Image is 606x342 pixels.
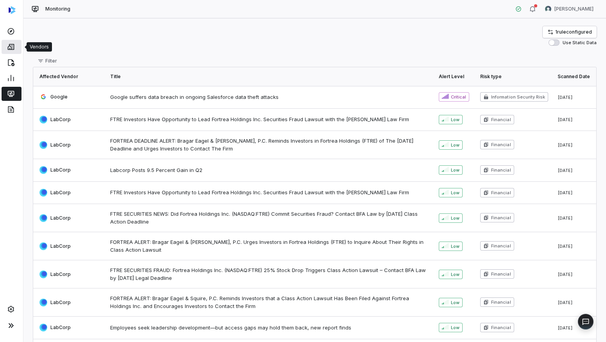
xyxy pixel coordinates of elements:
span: LabCorp [50,215,71,221]
span: [DATE] [558,300,573,305]
span: [DATE] [558,325,573,331]
div: Vendors [30,44,49,50]
button: Use Static Data [549,39,560,46]
button: Tom Jodoin avatar[PERSON_NAME] [540,3,598,15]
th: Title [105,67,434,86]
span: Financial [491,215,511,221]
span: Use Static Data [563,40,597,46]
span: Financial [491,299,511,305]
span: Google [50,94,68,100]
img: Coverbase logo [9,6,16,14]
span: [DATE] [558,117,573,122]
th: Scanned Date [553,67,596,86]
span: FTRE Investors Have Opportunity to Lead Fortrea Holdings Inc. Securities Fraud Lawsuit with the [... [110,189,430,197]
span: [PERSON_NAME] [554,6,593,12]
span: [DATE] [558,244,573,249]
span: Financial [491,271,511,277]
span: Low [451,324,459,331]
span: [DATE] [558,168,573,173]
button: Filter [33,55,62,67]
th: Risk type [476,67,553,86]
span: [DATE] [558,272,573,277]
span: Low [451,271,459,278]
span: LabCorp [50,271,71,278]
span: Critical [451,94,466,100]
span: Low [451,215,459,221]
span: FORTREA DEADLINE ALERT: Bragar Eagel & [PERSON_NAME], P.C. Reminds Investors in Fortrea Holdings ... [110,137,430,152]
span: Financial [491,116,511,123]
span: LabCorp [50,299,71,306]
span: Low [451,167,459,173]
span: [DATE] [558,190,573,195]
th: Affected Vendor [33,67,105,86]
span: Financial [491,324,511,331]
span: [DATE] [558,142,573,148]
span: Low [451,116,459,123]
img: Tom Jodoin avatar [545,6,551,12]
span: FTRE SECURITIES FRAUD: Fortrea Holdings Inc. (NASDAQ:FTRE) 25% Stock Drop Triggers Class Action L... [110,267,430,282]
th: Alert Level [434,67,476,86]
span: Financial [491,141,511,148]
span: FORTREA ALERT: Bragar Eagel & Squire, P.C. Reminds Investors that a Class Action Lawsuit Has Been... [110,295,430,310]
span: FORTREA ALERT: Bragar Eagel & [PERSON_NAME], P.C. Urges Investors in Fortrea Holdings (FTRE) to I... [110,238,430,254]
span: Financial [491,167,511,173]
span: Low [451,299,459,306]
span: Information Security Risk [491,94,545,100]
span: LabCorp [50,190,71,196]
span: LabCorp [50,324,71,331]
span: FTRE SECURITIES NEWS: Did Fortrea Holdings Inc. (NASDAQ:FTRE) Commit Securities Fraud? Contact BF... [110,210,430,226]
span: Low [451,243,459,249]
span: LabCorp [50,167,71,173]
span: LabCorp [50,142,71,148]
span: LabCorp [50,116,71,123]
span: Low [451,142,459,148]
span: [DATE] [558,215,573,221]
span: Financial [491,190,511,196]
span: Employees seek leadership development—but access gaps may hold them back, new report finds [110,324,430,332]
a: 1ruleconfigured [543,26,597,38]
span: Monitoring [45,6,70,12]
span: [DATE] [558,95,573,100]
span: Financial [491,243,511,249]
span: Filter [45,58,57,64]
span: Labcorp Posts 9.5 Percent Gain in Q2 [110,167,430,174]
span: FTRE Investors Have Opportunity to Lead Fortrea Holdings Inc. Securities Fraud Lawsuit with the [... [110,116,430,124]
span: LabCorp [50,243,71,249]
span: Google suffers data breach in ongoing Salesforce data theft attacks [110,93,430,101]
span: Low [451,190,459,196]
span: 1 rule configured [555,29,592,35]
